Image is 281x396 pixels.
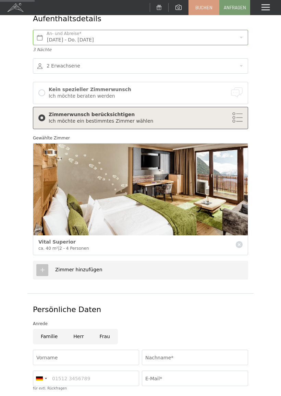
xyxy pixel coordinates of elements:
[224,4,246,11] span: Anfragen
[33,47,248,53] div: 3 Nächte
[33,386,67,390] label: für evtl. Rückfragen
[33,305,248,315] div: Persönliche Daten
[220,0,250,15] a: Anfragen
[33,371,49,386] div: Germany (Deutschland): +49
[38,246,58,251] span: ca. 40 m²
[55,267,102,272] span: Zimmer hinzufügen
[33,320,248,327] div: Anrede
[49,86,243,93] div: Kein spezieller Zimmerwunsch
[189,0,219,15] a: Buchen
[59,246,89,251] span: 2 - 4 Personen
[33,371,139,386] input: 01512 3456789
[33,14,212,24] div: Aufenthaltsdetails
[49,118,243,125] div: Ich möchte ein bestimmtes Zimmer wählen
[49,111,243,118] div: Zimmerwunsch berücksichtigen
[195,4,212,11] span: Buchen
[33,144,248,235] img: Vital Superior
[38,239,76,245] span: Vital Superior
[33,135,248,141] div: Gewählte Zimmer
[49,93,243,100] div: Ich möchte beraten werden
[58,246,59,251] span: |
